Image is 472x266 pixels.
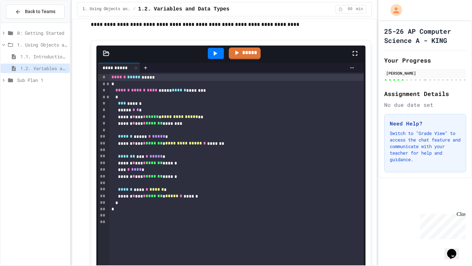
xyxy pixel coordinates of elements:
span: 1. Using Objects and Methods [83,7,130,12]
h1: 25-26 AP Computer Science A - KING [384,27,466,45]
span: 1. Using Objects and Methods [17,41,67,48]
h2: Your Progress [384,56,466,65]
span: 1.2. Variables and Data Types [138,5,229,13]
span: Sub Plan 1 [17,77,67,84]
span: min [356,7,363,12]
button: Back to Teams [6,5,65,19]
div: Chat with us now!Close [3,3,45,42]
iframe: chat widget [444,240,465,259]
p: Switch to "Grade View" to access the chat feature and communicate with your teacher for help and ... [390,130,461,163]
div: No due date set [384,101,466,109]
span: 1.1. Introduction to Algorithms, Programming, and Compilers [20,53,67,60]
span: / [133,7,135,12]
span: 0: Getting Started [17,29,67,36]
span: 1.2. Variables and Data Types [20,65,67,72]
h3: Need Help? [390,120,461,127]
div: [PERSON_NAME] [386,70,464,76]
div: My Account [383,3,404,18]
span: 60 [345,7,355,12]
span: Back to Teams [25,8,55,15]
h2: Assignment Details [384,89,466,98]
iframe: chat widget [418,211,465,239]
